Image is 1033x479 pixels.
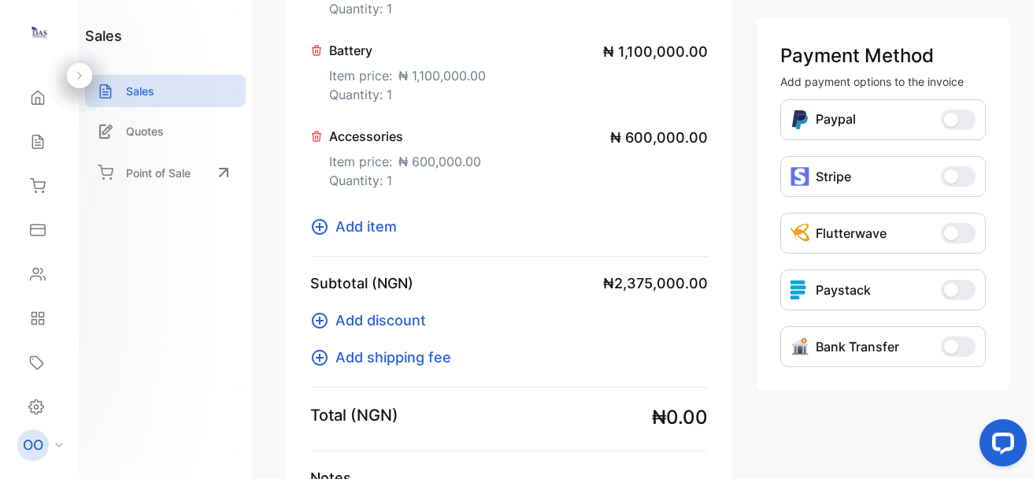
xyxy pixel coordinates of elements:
[816,280,871,299] p: Paystack
[126,123,164,139] p: Quotes
[28,20,51,44] img: logo
[398,66,486,85] span: ₦ 1,100,000.00
[603,273,708,294] span: ₦2,375,000.00
[335,310,426,331] span: Add discount
[816,224,887,243] p: Flutterwave
[329,85,486,104] p: Quantity: 1
[790,280,809,299] img: icon
[310,403,398,427] p: Total (NGN)
[790,110,809,130] img: Icon
[398,152,481,171] span: ₦ 600,000.00
[126,165,191,181] p: Point of Sale
[23,435,43,455] p: OO
[310,216,406,237] button: Add item
[780,73,986,90] p: Add payment options to the invoice
[967,413,1033,479] iframe: LiveChat chat widget
[335,347,451,368] span: Add shipping fee
[310,347,461,368] button: Add shipping fee
[329,127,481,146] p: Accessories
[790,167,809,186] img: icon
[610,127,708,148] span: ₦ 600,000.00
[335,216,397,237] span: Add item
[816,337,899,356] p: Bank Transfer
[790,224,809,243] img: Icon
[329,171,481,190] p: Quantity: 1
[603,41,708,62] span: ₦ 1,100,000.00
[652,403,708,432] span: ₦0.00
[816,110,856,130] p: Paypal
[85,75,246,107] a: Sales
[780,42,986,70] p: Payment Method
[790,337,809,356] img: Icon
[85,115,246,147] a: Quotes
[329,60,486,85] p: Item price:
[329,41,486,60] p: Battery
[816,167,851,186] p: Stripe
[126,83,154,99] p: Sales
[85,155,246,190] a: Point of Sale
[310,310,435,331] button: Add discount
[310,273,413,294] p: Subtotal (NGN)
[329,146,481,171] p: Item price:
[85,25,122,46] h1: sales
